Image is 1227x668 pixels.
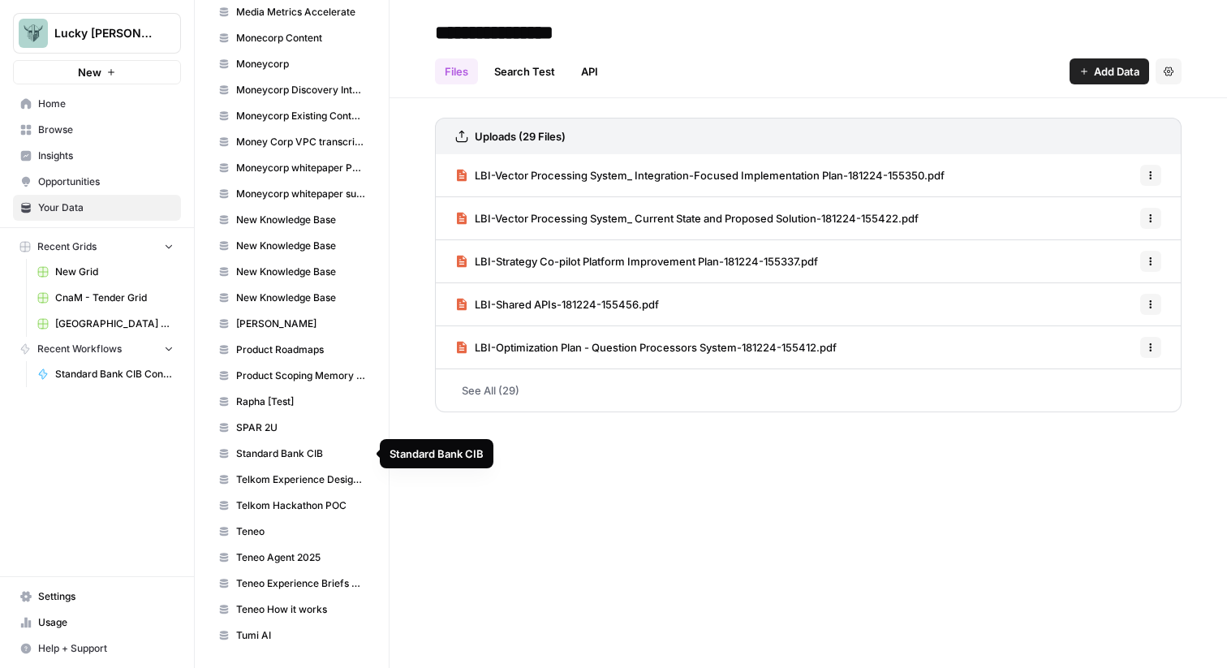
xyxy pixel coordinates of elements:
a: Insights [13,143,181,169]
a: Your Data [13,195,181,221]
span: Standard Bank CIB Connected Experiences [55,367,174,381]
span: LBI-Vector Processing System_ Current State and Proposed Solution-181224-155422.pdf [475,210,919,226]
a: Browse [13,117,181,143]
a: Teneo [211,519,372,545]
a: Product Scoping Memory Store [211,363,372,389]
a: Product Roadmaps [211,337,372,363]
button: Help + Support [13,636,181,662]
span: New Knowledge Base [236,291,365,305]
span: Teneo How it works [236,602,365,617]
span: SPAR 2U [236,420,365,435]
button: Workspace: Lucky Beard [13,13,181,54]
a: Teneo Agent 2025 [211,545,372,571]
span: Money Corp VPC transcripts [236,135,365,149]
span: [GEOGRAPHIC_DATA] Tender - Stories [55,317,174,331]
span: Your Data [38,200,174,215]
button: Add Data [1070,58,1149,84]
span: Add Data [1094,63,1139,80]
button: Recent Workflows [13,337,181,361]
span: LBI-Vector Processing System_ Integration-Focused Implementation Plan-181224-155350.pdf [475,167,945,183]
span: Opportunities [38,175,174,189]
a: CnaM - Tender Grid [30,285,181,311]
a: LBI-Optimization Plan - Question Processors System-181224-155412.pdf [455,326,837,368]
a: Money Corp VPC transcripts [211,129,372,155]
span: New Knowledge Base [236,213,365,227]
span: Moneycorp Existing Content [236,109,365,123]
span: Moneycorp [236,57,365,71]
span: Recent Workflows [37,342,122,356]
span: Moneycorp whitepaper Payroll [236,161,365,175]
span: LBI-Strategy Co-pilot Platform Improvement Plan-181224-155337.pdf [475,253,818,269]
span: LBI-Optimization Plan - Question Processors System-181224-155412.pdf [475,339,837,356]
a: LBI-Vector Processing System_ Integration-Focused Implementation Plan-181224-155350.pdf [455,154,945,196]
a: Moneycorp Discovery Interviews [211,77,372,103]
span: Tumi AI [236,628,365,643]
a: Moneycorp whitepaper supply chain [211,181,372,207]
a: Tumi AI [211,623,372,649]
a: Moneycorp whitepaper Payroll [211,155,372,181]
button: New [13,60,181,84]
span: Insights [38,149,174,163]
span: Media Metrics Accelerate [236,5,365,19]
a: Monecorp Content [211,25,372,51]
span: Monecorp Content [236,31,365,45]
span: Telkom Experience Design RFP [236,472,365,487]
a: Standard Bank CIB [211,441,372,467]
a: Uploads (29 Files) [455,119,566,154]
span: Settings [38,589,174,604]
a: Settings [13,584,181,610]
a: SPAR 2U [211,415,372,441]
span: Moneycorp whitepaper supply chain [236,187,365,201]
span: Teneo Agent 2025 [236,550,365,565]
span: Product Roadmaps [236,343,365,357]
a: [GEOGRAPHIC_DATA] Tender - Stories [30,311,181,337]
a: See All (29) [435,369,1182,412]
span: Browse [38,123,174,137]
a: Files [435,58,478,84]
a: [PERSON_NAME] [211,311,372,337]
a: Opportunities [13,169,181,195]
span: LBI-Shared APIs-181224-155456.pdf [475,296,659,312]
a: LBI-Shared APIs-181224-155456.pdf [455,283,659,325]
span: Standard Bank CIB [236,446,365,461]
div: Standard Bank CIB [390,446,484,462]
span: Rapha [Test] [236,394,365,409]
a: Moneycorp Existing Content [211,103,372,129]
span: New [78,64,101,80]
a: Home [13,91,181,117]
a: LBI-Strategy Co-pilot Platform Improvement Plan-181224-155337.pdf [455,240,818,282]
a: Standard Bank CIB Connected Experiences [30,361,181,387]
span: New Knowledge Base [236,265,365,279]
a: New Knowledge Base [211,233,372,259]
span: Teneo Experience Briefs 2025 [236,576,365,591]
a: Rapha [Test] [211,389,372,415]
a: Teneo How it works [211,597,372,623]
span: Teneo [236,524,365,539]
a: Usage [13,610,181,636]
span: Usage [38,615,174,630]
a: Telkom Hackathon POC [211,493,372,519]
span: Moneycorp Discovery Interviews [236,83,365,97]
button: Recent Grids [13,235,181,259]
span: Product Scoping Memory Store [236,368,365,383]
span: Home [38,97,174,111]
a: LBI-Vector Processing System_ Current State and Proposed Solution-181224-155422.pdf [455,197,919,239]
a: New Knowledge Base [211,259,372,285]
a: API [571,58,608,84]
a: New Grid [30,259,181,285]
span: CnaM - Tender Grid [55,291,174,305]
a: Search Test [484,58,565,84]
span: New Knowledge Base [236,239,365,253]
span: Recent Grids [37,239,97,254]
span: Lucky [PERSON_NAME] [54,25,153,41]
img: Lucky Beard Logo [19,19,48,48]
a: New Knowledge Base [211,207,372,233]
a: Telkom Experience Design RFP [211,467,372,493]
span: Telkom Hackathon POC [236,498,365,513]
span: New Grid [55,265,174,279]
h3: Uploads (29 Files) [475,128,566,144]
span: Help + Support [38,641,174,656]
a: New Knowledge Base [211,285,372,311]
span: [PERSON_NAME] [236,317,365,331]
a: Teneo Experience Briefs 2025 [211,571,372,597]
